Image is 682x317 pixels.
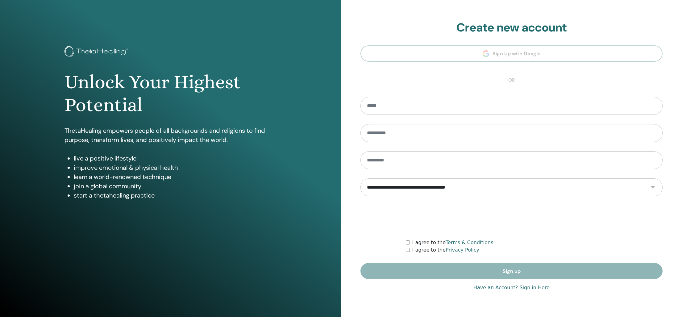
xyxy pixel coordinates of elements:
a: Have an Account? Sign in Here [473,284,550,291]
span: or [505,77,518,84]
a: Terms & Conditions [446,240,493,245]
li: start a thetahealing practice [74,191,277,200]
iframe: reCAPTCHA [465,206,559,230]
li: live a positive lifestyle [74,154,277,163]
li: join a global community [74,181,277,191]
h1: Unlock Your Highest Potential [64,71,277,117]
label: I agree to the [412,246,479,254]
p: ThetaHealing empowers people of all backgrounds and religions to find purpose, transform lives, a... [64,126,277,144]
h2: Create new account [360,21,663,35]
li: improve emotional & physical health [74,163,277,172]
label: I agree to the [412,239,493,246]
a: Privacy Policy [446,247,479,253]
li: learn a world-renowned technique [74,172,277,181]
